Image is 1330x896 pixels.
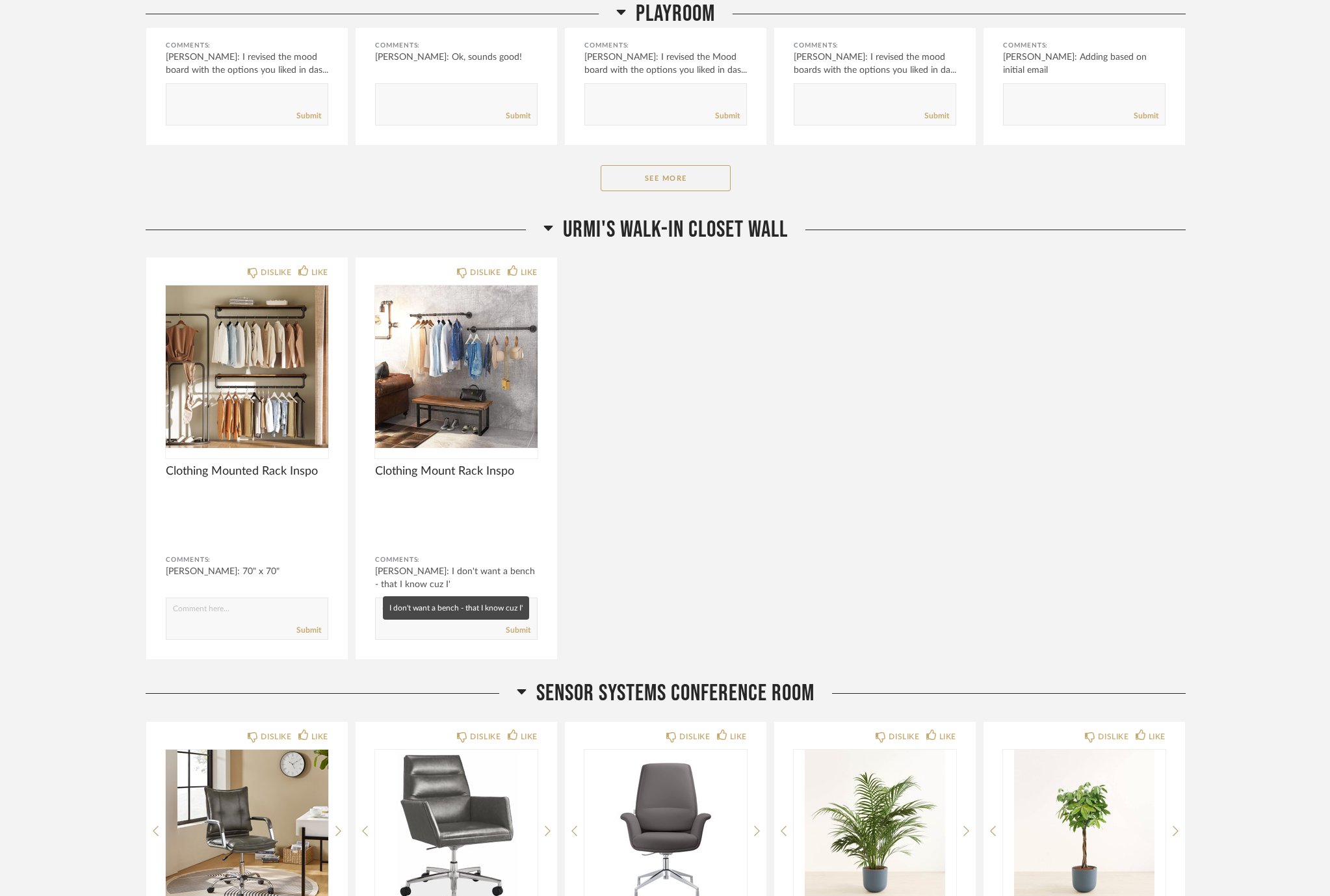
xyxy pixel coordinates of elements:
[521,266,538,279] div: LIKE
[601,165,731,191] button: See More
[375,464,538,479] span: Clothing Mount Rack Inspo
[375,553,538,566] div: Comments:
[166,553,328,566] div: Comments:
[1149,730,1166,743] div: LIKE
[506,625,530,636] a: Submit
[1003,51,1166,77] div: [PERSON_NAME]: Adding based on initial email
[166,51,328,77] div: [PERSON_NAME]: I revised the mood board with the options you liked in das...
[166,285,328,448] div: 0
[375,51,538,64] div: [PERSON_NAME]: Ok, sounds good!
[1134,111,1158,122] a: Submit
[375,565,538,591] div: [PERSON_NAME]: I don't want a bench - that I know cuz I'
[939,730,956,743] div: LIKE
[311,730,328,743] div: LIKE
[715,111,740,122] a: Submit
[311,266,328,279] div: LIKE
[584,51,747,77] div: [PERSON_NAME]: I revised the Mood board with the options you liked in das...
[521,730,538,743] div: LIKE
[166,565,328,578] div: [PERSON_NAME]: 70" x 70"
[1098,730,1128,743] div: DISLIKE
[794,51,956,77] div: [PERSON_NAME]: I revised the mood boards with the options you liked in da...
[470,266,501,279] div: DISLIKE
[563,216,788,244] span: Urmi's Walk-In Closet Wall
[261,730,291,743] div: DISLIKE
[1003,39,1166,52] div: Comments:
[166,39,328,52] div: Comments:
[375,285,538,448] div: 0
[166,285,328,448] img: undefined
[536,679,815,707] span: Sensor Systems Conference Room
[261,266,291,279] div: DISLIKE
[166,464,328,479] span: Clothing Mounted Rack Inspo
[924,111,949,122] a: Submit
[375,39,538,52] div: Comments:
[470,730,501,743] div: DISLIKE
[584,39,747,52] div: Comments:
[730,730,747,743] div: LIKE
[506,111,530,122] a: Submit
[889,730,919,743] div: DISLIKE
[794,39,956,52] div: Comments:
[296,625,321,636] a: Submit
[296,111,321,122] a: Submit
[679,730,710,743] div: DISLIKE
[375,285,538,448] img: undefined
